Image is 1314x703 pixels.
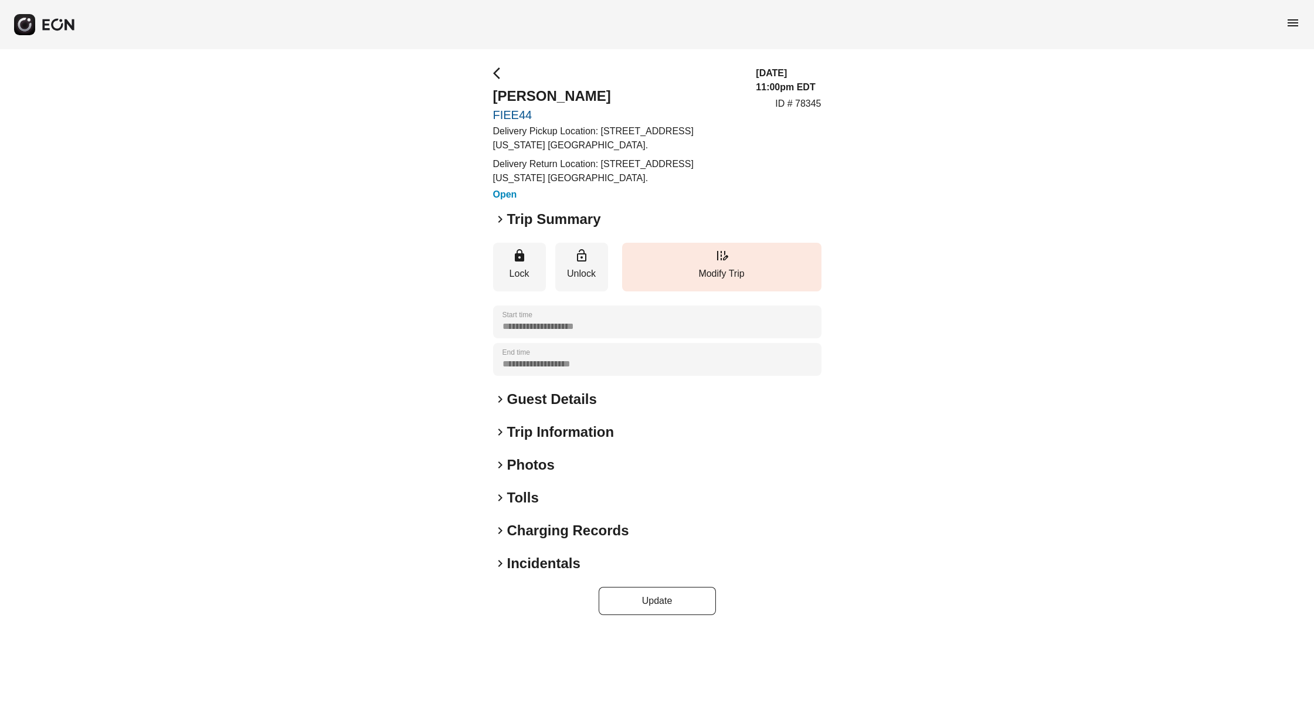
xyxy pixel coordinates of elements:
p: Unlock [561,267,602,281]
p: Modify Trip [628,267,816,281]
span: lock_open [575,249,589,263]
span: edit_road [715,249,729,263]
h2: Trip Information [507,423,614,442]
button: Lock [493,243,546,291]
p: Delivery Return Location: [STREET_ADDRESS][US_STATE] [GEOGRAPHIC_DATA]. [493,157,742,185]
span: keyboard_arrow_right [493,491,507,505]
p: ID # 78345 [775,97,821,111]
a: FIEE44 [493,108,742,122]
span: keyboard_arrow_right [493,458,507,472]
h2: Charging Records [507,521,629,540]
button: Update [599,587,716,615]
p: Delivery Pickup Location: [STREET_ADDRESS][US_STATE] [GEOGRAPHIC_DATA]. [493,124,742,152]
span: keyboard_arrow_right [493,392,507,406]
p: Lock [499,267,540,281]
h2: Trip Summary [507,210,601,229]
span: lock [512,249,527,263]
span: keyboard_arrow_right [493,556,507,570]
button: Modify Trip [622,243,821,291]
span: keyboard_arrow_right [493,425,507,439]
h3: [DATE] 11:00pm EDT [756,66,821,94]
h2: Guest Details [507,390,597,409]
h3: Open [493,188,742,202]
h2: [PERSON_NAME] [493,87,742,106]
button: Unlock [555,243,608,291]
h2: Photos [507,456,555,474]
h2: Tolls [507,488,539,507]
h2: Incidentals [507,554,580,573]
span: keyboard_arrow_right [493,212,507,226]
span: arrow_back_ios [493,66,507,80]
span: keyboard_arrow_right [493,524,507,538]
span: menu [1286,16,1300,30]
